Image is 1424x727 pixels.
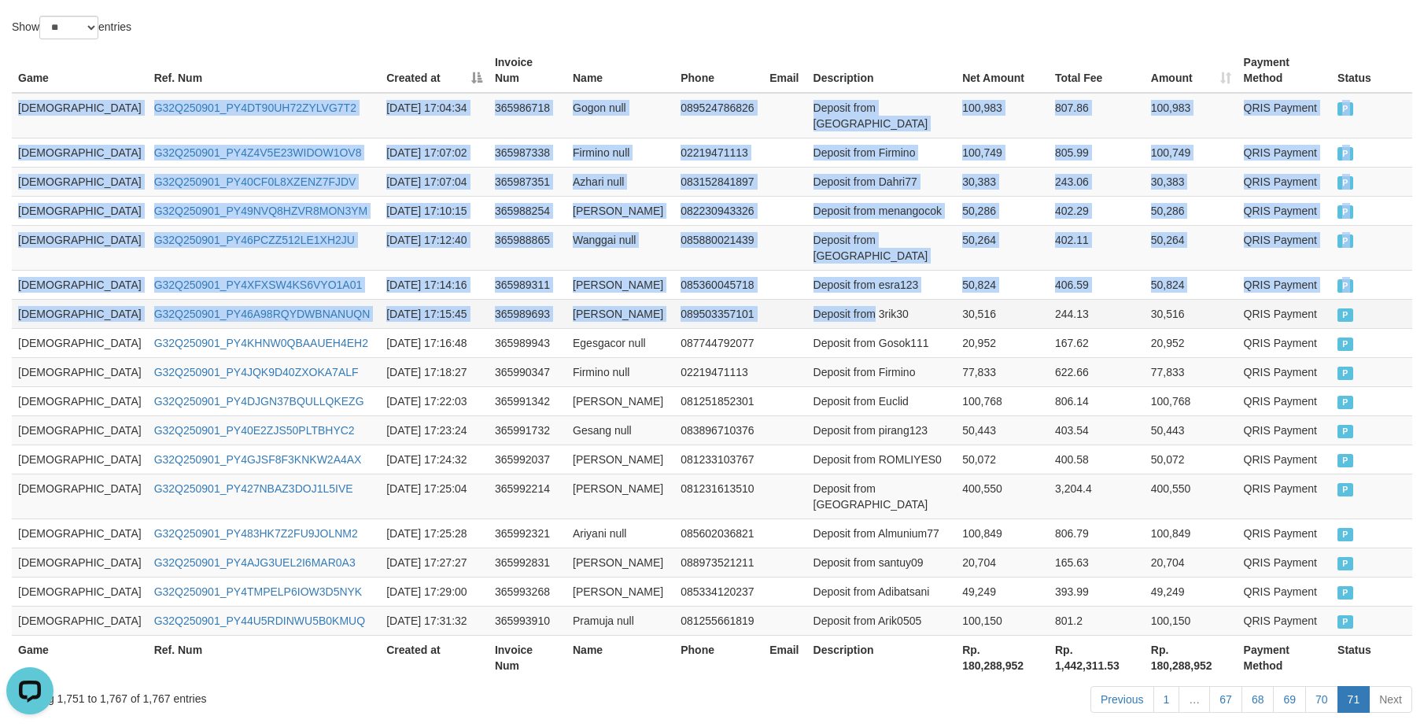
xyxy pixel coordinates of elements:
[566,196,674,225] td: [PERSON_NAME]
[1145,270,1238,299] td: 50,824
[1238,577,1331,606] td: QRIS Payment
[489,606,566,635] td: 365993910
[154,556,356,569] a: G32Q250901_PY4AJG3UEL2I6MAR0A3
[1337,396,1353,409] span: PAID
[807,518,957,548] td: Deposit from Almunium77
[1145,328,1238,357] td: 20,952
[489,138,566,167] td: 365987338
[956,386,1049,415] td: 100,768
[1049,48,1145,93] th: Total Fee
[12,357,148,386] td: [DEMOGRAPHIC_DATA]
[489,445,566,474] td: 365992037
[1145,606,1238,635] td: 100,150
[380,445,489,474] td: [DATE] 17:24:32
[154,482,353,495] a: G32Q250901_PY427NBAZ3DOJ1L5IVE
[674,445,763,474] td: 081233103767
[1049,386,1145,415] td: 806.14
[380,577,489,606] td: [DATE] 17:29:00
[380,270,489,299] td: [DATE] 17:14:16
[566,415,674,445] td: Gesang null
[1369,686,1412,713] a: Next
[807,386,957,415] td: Deposit from Euclid
[1153,686,1180,713] a: 1
[154,395,364,408] a: G32Q250901_PY4DJGN37BQULLQKEZG
[380,167,489,196] td: [DATE] 17:07:04
[807,548,957,577] td: Deposit from santuy09
[1238,328,1331,357] td: QRIS Payment
[154,453,362,466] a: G32Q250901_PY4GJSF8F3KNKW2A4AX
[1145,167,1238,196] td: 30,383
[674,518,763,548] td: 085602036821
[154,234,355,246] a: G32Q250901_PY46PCZZ512LE1XH2JU
[12,328,148,357] td: [DEMOGRAPHIC_DATA]
[489,635,566,680] th: Invoice Num
[1337,176,1353,190] span: PAID
[12,577,148,606] td: [DEMOGRAPHIC_DATA]
[566,548,674,577] td: [PERSON_NAME]
[1337,686,1371,713] a: 71
[956,328,1049,357] td: 20,952
[1145,357,1238,386] td: 77,833
[674,577,763,606] td: 085334120237
[807,270,957,299] td: Deposit from esra123
[763,635,806,680] th: Email
[1337,102,1353,116] span: PAID
[807,299,957,328] td: Deposit from 3rik30
[1337,338,1353,351] span: PAID
[566,577,674,606] td: [PERSON_NAME]
[380,48,489,93] th: Created at: activate to sort column descending
[12,167,148,196] td: [DEMOGRAPHIC_DATA]
[1049,270,1145,299] td: 406.59
[1145,386,1238,415] td: 100,768
[154,308,371,320] a: G32Q250901_PY46A98RQYDWBNANUQN
[1337,279,1353,293] span: PAID
[1145,474,1238,518] td: 400,550
[1049,474,1145,518] td: 3,204.4
[154,175,356,188] a: G32Q250901_PY40CF0L8XZENZ7FJDV
[1337,308,1353,322] span: PAID
[1238,196,1331,225] td: QRIS Payment
[807,606,957,635] td: Deposit from Arik0505
[154,279,363,291] a: G32Q250901_PY4XFXSW4KS6VYO1A01
[380,196,489,225] td: [DATE] 17:10:15
[1049,548,1145,577] td: 165.63
[1145,93,1238,138] td: 100,983
[1145,577,1238,606] td: 49,249
[566,606,674,635] td: Pramuja null
[956,415,1049,445] td: 50,443
[489,518,566,548] td: 365992321
[1238,415,1331,445] td: QRIS Payment
[1145,48,1238,93] th: Amount: activate to sort column ascending
[12,445,148,474] td: [DEMOGRAPHIC_DATA]
[566,328,674,357] td: Egesgacor null
[566,357,674,386] td: Firmino null
[674,606,763,635] td: 081255661819
[380,357,489,386] td: [DATE] 17:18:27
[807,328,957,357] td: Deposit from Gosok111
[674,138,763,167] td: 02219471113
[12,415,148,445] td: [DEMOGRAPHIC_DATA]
[807,577,957,606] td: Deposit from Adibatsani
[1337,557,1353,570] span: PAID
[674,270,763,299] td: 085360045718
[154,585,363,598] a: G32Q250901_PY4TMPELP6IOW3D5NYK
[956,474,1049,518] td: 400,550
[1238,48,1331,93] th: Payment Method
[1337,234,1353,248] span: PAID
[956,635,1049,680] th: Rp. 180,288,952
[154,366,359,378] a: G32Q250901_PY4JQK9D40ZXOKA7ALF
[1049,606,1145,635] td: 801.2
[956,445,1049,474] td: 50,072
[380,386,489,415] td: [DATE] 17:22:03
[674,167,763,196] td: 083152841897
[380,93,489,138] td: [DATE] 17:04:34
[674,548,763,577] td: 088973521211
[674,415,763,445] td: 083896710376
[1337,367,1353,380] span: PAID
[1049,196,1145,225] td: 402.29
[12,196,148,225] td: [DEMOGRAPHIC_DATA]
[956,357,1049,386] td: 77,833
[566,93,674,138] td: Gogon null
[1331,635,1412,680] th: Status
[1145,196,1238,225] td: 50,286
